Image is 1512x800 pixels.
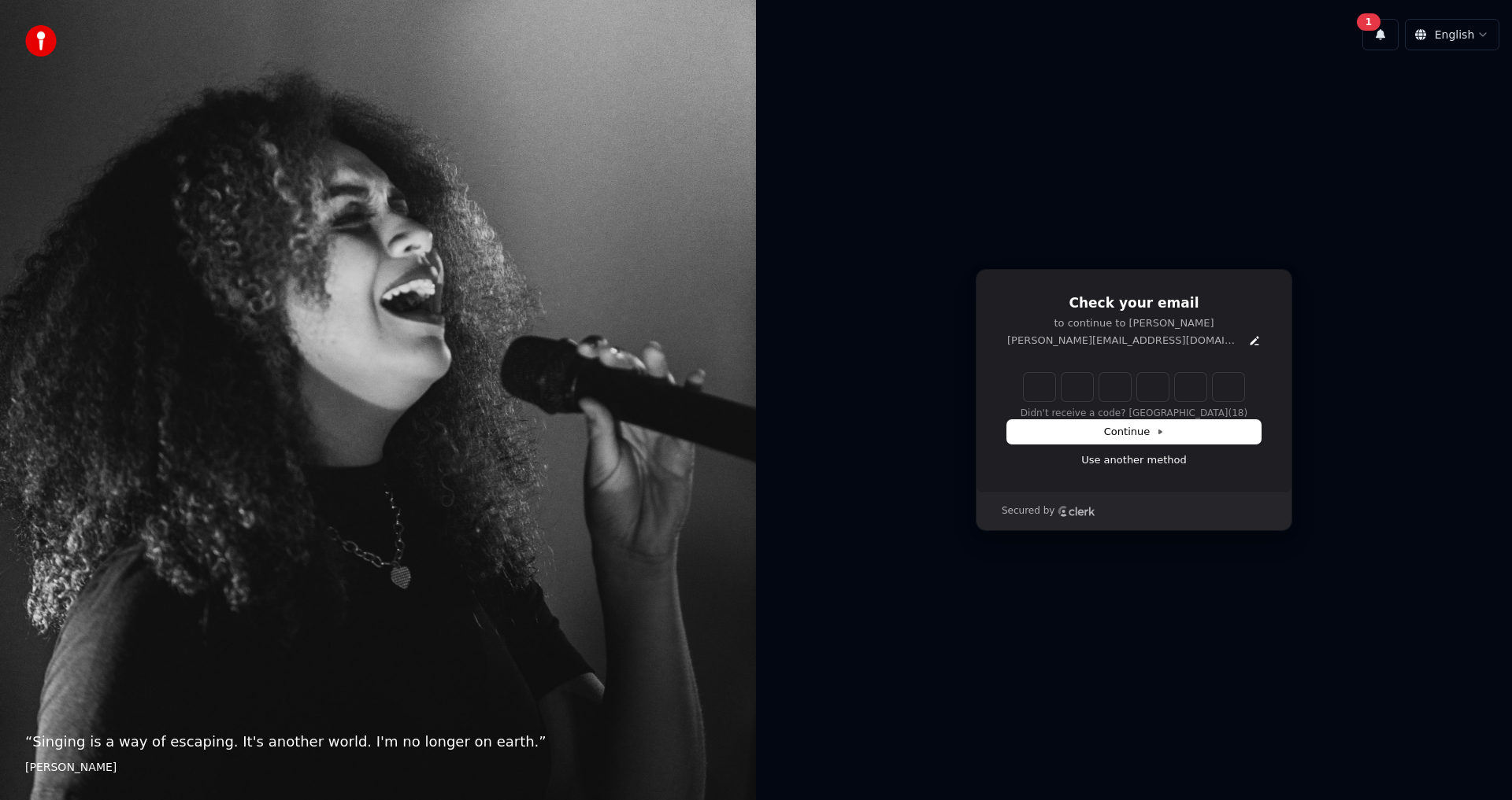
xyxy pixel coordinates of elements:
button: Continue [1007,420,1261,444]
footer: [PERSON_NAME] [25,759,731,775]
p: to continue to [PERSON_NAME] [1007,316,1261,330]
button: Edit [1248,334,1261,347]
h1: Check your email [1007,294,1261,313]
p: Secured by [1002,505,1054,518]
p: “ Singing is a way of escaping. It's another world. I'm no longer on earth. ” [25,731,731,753]
p: [PERSON_NAME][EMAIL_ADDRESS][DOMAIN_NAME] [1007,334,1242,348]
span: Continue [1104,425,1164,439]
button: 1 [1362,19,1399,50]
input: Enter verification code [1024,373,1244,401]
a: Use another method [1081,453,1187,467]
img: youka [25,25,57,57]
a: Clerk logo [1058,506,1095,517]
div: 1 [1357,13,1380,31]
